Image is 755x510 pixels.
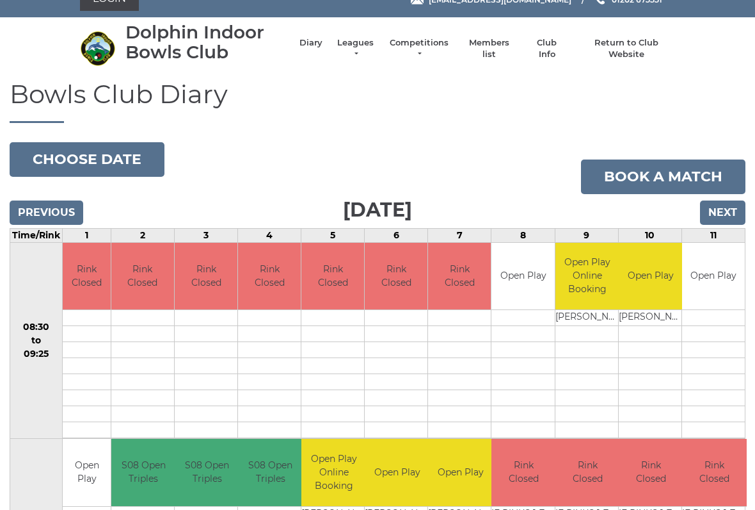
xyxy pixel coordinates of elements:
[682,440,747,507] td: Rink Closed
[555,311,620,327] td: [PERSON_NAME]
[365,243,427,311] td: Rink Closed
[335,38,376,61] a: Leagues
[365,440,429,507] td: Open Play
[175,440,239,507] td: S08 Open Triples
[111,229,174,243] td: 2
[299,38,322,49] a: Diary
[428,243,491,311] td: Rink Closed
[555,440,620,507] td: Rink Closed
[462,38,515,61] a: Members list
[125,23,287,63] div: Dolphin Indoor Bowls Club
[428,229,491,243] td: 7
[619,243,683,311] td: Open Play
[10,243,63,440] td: 08:30 to 09:25
[555,243,620,311] td: Open Play Online Booking
[700,201,745,226] input: Next
[365,229,428,243] td: 6
[175,229,238,243] td: 3
[301,243,364,311] td: Rink Closed
[528,38,566,61] a: Club Info
[80,31,115,67] img: Dolphin Indoor Bowls Club
[581,160,745,195] a: Book a match
[111,243,174,311] td: Rink Closed
[238,243,301,311] td: Rink Closed
[388,38,450,61] a: Competitions
[238,440,303,507] td: S08 Open Triples
[555,229,618,243] td: 9
[619,440,683,507] td: Rink Closed
[618,229,681,243] td: 10
[10,81,745,124] h1: Bowls Club Diary
[428,440,493,507] td: Open Play
[619,311,683,327] td: [PERSON_NAME]
[63,243,111,311] td: Rink Closed
[238,229,301,243] td: 4
[10,201,83,226] input: Previous
[175,243,237,311] td: Rink Closed
[491,440,556,507] td: Rink Closed
[301,229,365,243] td: 5
[681,229,745,243] td: 11
[301,440,366,507] td: Open Play Online Booking
[10,229,63,243] td: Time/Rink
[682,243,745,311] td: Open Play
[491,243,554,311] td: Open Play
[63,440,111,507] td: Open Play
[111,440,176,507] td: S08 Open Triples
[578,38,675,61] a: Return to Club Website
[10,143,164,177] button: Choose date
[491,229,555,243] td: 8
[63,229,111,243] td: 1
